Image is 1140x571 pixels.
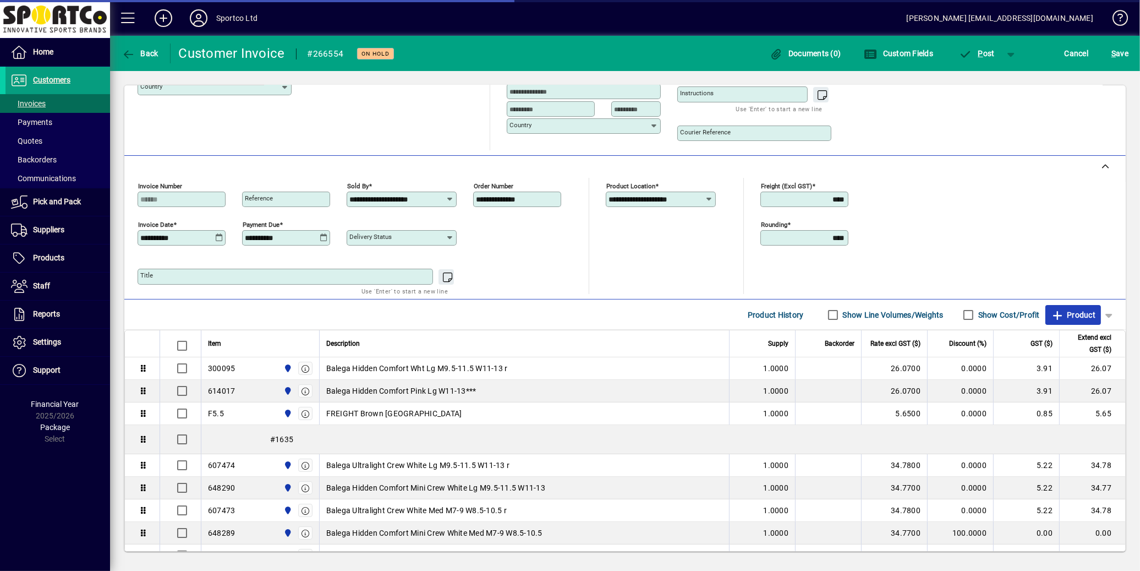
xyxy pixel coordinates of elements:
span: Products [33,253,64,262]
mat-label: Invoice date [138,221,173,229]
span: Backorders [11,155,57,164]
mat-label: Courier Reference [680,128,731,136]
mat-label: Country [509,121,531,129]
span: Description [326,338,360,350]
button: Save [1109,43,1131,63]
span: Financial Year [31,400,79,409]
div: [PERSON_NAME] [EMAIL_ADDRESS][DOMAIN_NAME] [907,9,1093,27]
td: 3.91 [993,357,1059,380]
button: Product [1045,305,1101,325]
span: Sportco Ltd Warehouse [281,362,293,374]
mat-label: Delivery status [349,233,392,241]
span: Balega Hidden Comfort Pink Lg W11-13*** [326,385,476,396]
button: Documents (0) [767,43,844,63]
span: Supply [768,338,788,350]
mat-label: Reference [245,194,273,202]
span: 1.0000 [764,385,789,396]
div: 607474 [208,460,235,471]
a: Home [6,39,110,66]
span: Product History [748,306,804,324]
span: Sportco Ltd Warehouse [281,407,293,420]
div: 5.6500 [868,550,920,561]
span: 1.0000 [764,408,789,419]
a: Suppliers [6,216,110,244]
td: 0.0000 [927,380,993,403]
div: 648290 [208,482,235,493]
mat-label: Instructions [680,89,714,97]
div: 34.7800 [868,505,920,516]
td: 3.91 [993,380,1059,403]
mat-label: Payment due [243,221,279,229]
span: Settings [33,338,61,346]
span: Cancel [1065,45,1089,62]
div: 26.0700 [868,363,920,374]
a: Quotes [6,132,110,150]
span: Support [33,366,61,374]
app-page-header-button: Back [110,43,171,63]
span: Product [1051,306,1095,324]
span: Staff [33,281,50,290]
span: Communications [11,174,76,183]
span: Balega Hidden Comfort Wht Lg M9.5-11.5 W11-13 r [326,363,508,374]
td: 26.07 [1059,380,1125,403]
td: 34.78 [1059,454,1125,477]
button: Product History [743,305,808,325]
td: 0.0000 [927,545,993,567]
td: 0.00 [993,522,1059,545]
td: 0.85 [993,545,1059,567]
span: 1.0000 [764,363,789,374]
td: 0.0000 [927,454,993,477]
span: Home [33,47,53,56]
label: Show Line Volumes/Weights [841,309,944,320]
span: ave [1111,45,1128,62]
button: Cancel [1062,43,1092,63]
span: Sportco Ltd Warehouse [281,550,293,562]
a: Reports [6,301,110,328]
span: Item [208,338,221,350]
span: Documents (0) [770,49,841,58]
td: 5.22 [993,499,1059,522]
span: Customers [33,75,70,84]
span: Quotes [11,137,42,145]
mat-label: Order number [474,182,513,190]
mat-label: Country [140,83,162,90]
span: Custom Fields [864,49,933,58]
span: 1.0000 [764,505,789,516]
span: Reports [33,309,60,318]
div: 34.7700 [868,528,920,539]
a: Settings [6,329,110,356]
div: F5.5 [208,408,224,419]
span: Balega Hidden Comfort Mini Crew White Med M7-9 W8.5-10.5 [326,528,542,539]
span: GST ($) [1031,338,1053,350]
span: 1.0000 [764,528,789,539]
td: 0.00 [1059,522,1125,545]
span: Suppliers [33,225,64,234]
td: 0.85 [993,403,1059,425]
span: Balega Hidden Comfort Mini Crew White Lg M9.5-11.5 W11-13 [326,482,545,493]
div: 614017 [208,385,235,396]
td: 5.65 [1059,545,1125,567]
mat-hint: Use 'Enter' to start a new line [736,102,823,115]
a: Products [6,244,110,272]
mat-hint: Use 'Enter' to start a new line [361,285,448,297]
div: 5.6500 [868,408,920,419]
button: Custom Fields [861,43,936,63]
button: Back [119,43,161,63]
span: P [978,49,983,58]
div: Customer Invoice [179,45,285,62]
mat-label: Invoice number [138,182,182,190]
span: Sportco Ltd Warehouse [281,482,293,494]
span: Back [122,49,158,58]
td: 5.22 [993,454,1059,477]
div: Sportco Ltd [216,9,257,27]
a: Payments [6,113,110,132]
span: Discount (%) [949,338,986,350]
span: 1.0000 [764,482,789,493]
span: Sportco Ltd Warehouse [281,504,293,516]
span: Sportco Ltd Warehouse [281,459,293,471]
mat-label: Product location [606,182,655,190]
span: Backorder [825,338,854,350]
mat-label: Freight (excl GST) [761,182,812,190]
span: Rate excl GST ($) [870,338,920,350]
span: On hold [361,50,390,57]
